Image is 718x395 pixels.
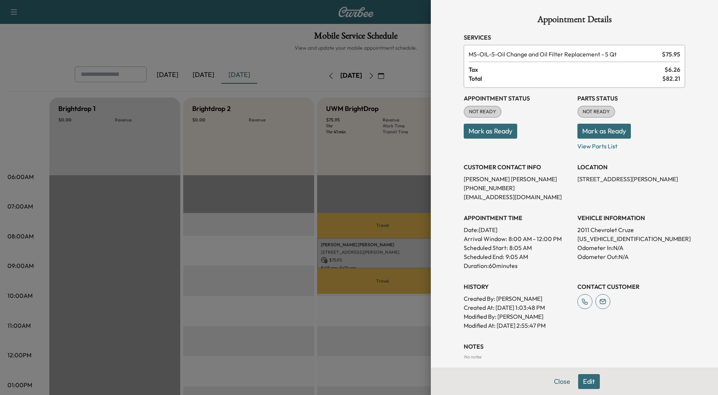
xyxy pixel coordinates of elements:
p: 2011 Chevrolet Cruze [577,225,685,234]
span: Oil Change and Oil Filter Replacement - 5 Qt [469,50,659,59]
p: Scheduled Start: [464,243,508,252]
span: $ 75.95 [662,50,680,59]
p: Odometer In: N/A [577,243,685,252]
h3: History [464,282,571,291]
p: Modified At : [DATE] 2:55:47 PM [464,321,571,330]
p: [STREET_ADDRESS][PERSON_NAME] [577,175,685,183]
h3: Parts Status [577,94,685,103]
button: Mark as Ready [464,124,517,139]
span: Total [469,74,662,83]
button: Close [549,374,575,389]
h3: CUSTOMER CONTACT INFO [464,163,571,172]
h3: APPOINTMENT TIME [464,213,571,222]
p: Odometer Out: N/A [577,252,685,261]
h3: Services [464,33,685,42]
span: NOT READY [464,108,501,115]
p: Created At : [DATE] 1:03:48 PM [464,303,571,312]
h3: NOTES [464,342,685,351]
h3: LOCATION [577,163,685,172]
span: 8:00 AM - 12:00 PM [509,234,562,243]
span: Tax [469,65,665,74]
span: $ 6.26 [665,65,680,74]
p: Scheduled End: [464,252,504,261]
p: Modified By : [PERSON_NAME] [464,312,571,321]
p: Created By : [PERSON_NAME] [464,294,571,303]
span: NOT READY [578,108,614,115]
p: [PERSON_NAME] [PERSON_NAME] [464,175,571,183]
p: [EMAIL_ADDRESS][DOMAIN_NAME] [464,192,571,201]
h1: Appointment Details [464,15,685,27]
p: 8:05 AM [509,243,532,252]
div: No notes [464,354,685,360]
span: $ 82.21 [662,74,680,83]
p: View Parts List [577,139,685,151]
button: Mark as Ready [577,124,631,139]
p: Arrival Window: [464,234,571,243]
p: Date: [DATE] [464,225,571,234]
p: [PHONE_NUMBER] [464,183,571,192]
h3: Appointment Status [464,94,571,103]
p: [US_VEHICLE_IDENTIFICATION_NUMBER] [577,234,685,243]
p: 9:05 AM [506,252,528,261]
button: Edit [578,374,600,389]
h3: CONTACT CUSTOMER [577,282,685,291]
p: Duration: 60 minutes [464,261,571,270]
h3: VEHICLE INFORMATION [577,213,685,222]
